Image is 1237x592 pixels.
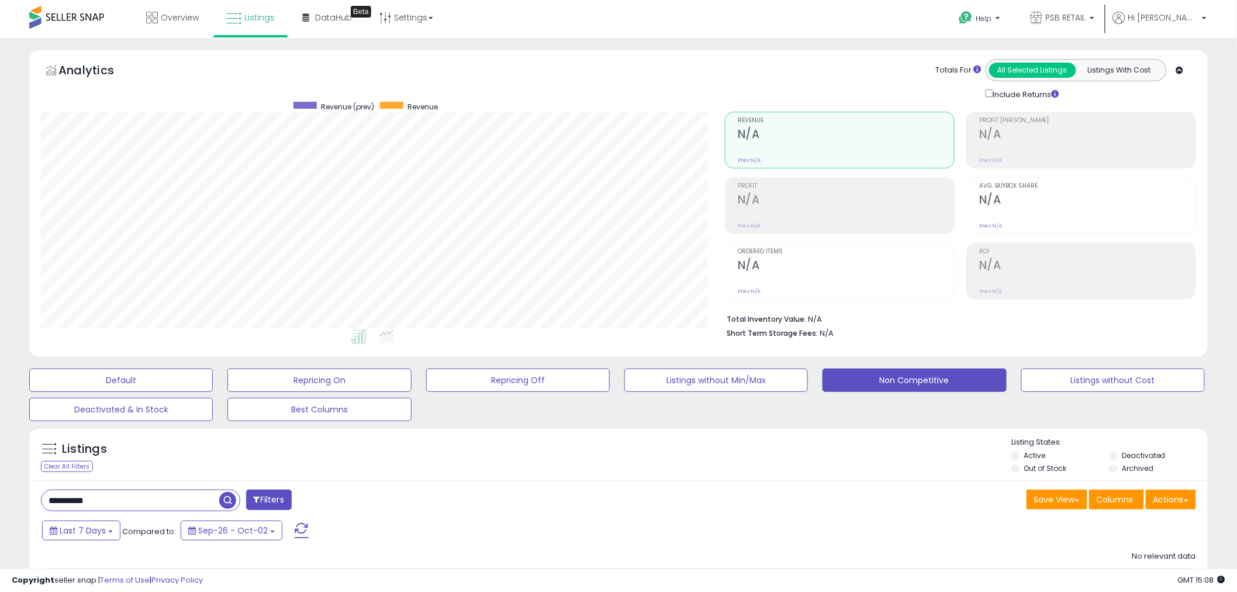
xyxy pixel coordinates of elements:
label: Out of Stock [1024,463,1067,473]
span: N/A [820,328,834,339]
strong: Copyright [12,574,54,586]
button: Listings With Cost [1076,63,1163,78]
button: All Selected Listings [989,63,1076,78]
button: Filters [246,490,292,510]
small: Prev: N/A [979,222,1002,229]
span: 2025-10-10 15:08 GMT [1178,574,1225,586]
span: Revenue (prev) [321,102,374,112]
a: Privacy Policy [151,574,203,586]
button: Non Competitive [823,369,1006,392]
span: PSB RETAIL [1046,12,1086,23]
span: Profit [738,183,954,190]
h2: N/A [738,193,954,209]
label: Deactivated [1122,450,1166,460]
span: Avg. Buybox Share [979,183,1195,190]
div: No relevant data [1132,551,1196,562]
button: Deactivated & In Stock [29,398,213,421]
small: Prev: N/A [979,157,1002,164]
span: Hi [PERSON_NAME] [1128,12,1198,23]
a: Help [950,2,1012,38]
span: Listings [244,12,275,23]
label: Archived [1122,463,1153,473]
small: Prev: N/A [979,288,1002,295]
button: Repricing On [227,369,411,392]
span: Revenue [738,118,954,124]
span: Overview [161,12,199,23]
small: Prev: N/A [738,157,761,164]
h2: N/A [979,259,1195,274]
li: N/A [727,311,1187,325]
h2: N/A [738,259,954,274]
span: ROI [979,249,1195,255]
h2: N/A [979,128,1195,143]
button: Save View [1027,490,1087,510]
button: Last 7 Days [42,521,120,541]
button: Default [29,369,213,392]
button: Listings without Min/Max [624,369,808,392]
small: Prev: N/A [738,222,761,229]
h5: Listings [62,441,107,457]
a: Terms of Use [100,574,150,586]
button: Listings without Cost [1021,369,1205,392]
span: Sep-26 - Oct-02 [198,525,268,536]
button: Best Columns [227,398,411,421]
button: Actions [1146,490,1196,510]
h5: Analytics [58,62,137,81]
label: Active [1024,450,1046,460]
h2: N/A [738,128,954,143]
i: Get Help [959,11,973,25]
div: Tooltip anchor [351,6,371,18]
h2: N/A [979,193,1195,209]
span: DataHub [315,12,352,23]
b: Total Inventory Value: [727,314,806,324]
a: Hi [PERSON_NAME] [1113,12,1207,38]
span: Ordered Items [738,249,954,255]
span: Revenue [407,102,438,112]
button: Repricing Off [426,369,610,392]
div: seller snap | | [12,575,203,586]
button: Columns [1089,490,1144,510]
span: Last 7 Days [60,525,106,536]
div: Include Returns [977,87,1073,100]
small: Prev: N/A [738,288,761,295]
span: Help [976,13,992,23]
div: Totals For [936,65,982,76]
b: Short Term Storage Fees: [727,328,818,338]
span: Profit [PERSON_NAME] [979,118,1195,124]
span: Columns [1097,494,1134,505]
div: Clear All Filters [41,461,93,472]
button: Sep-26 - Oct-02 [181,521,282,541]
span: Compared to: [122,526,176,537]
p: Listing States: [1012,437,1208,448]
